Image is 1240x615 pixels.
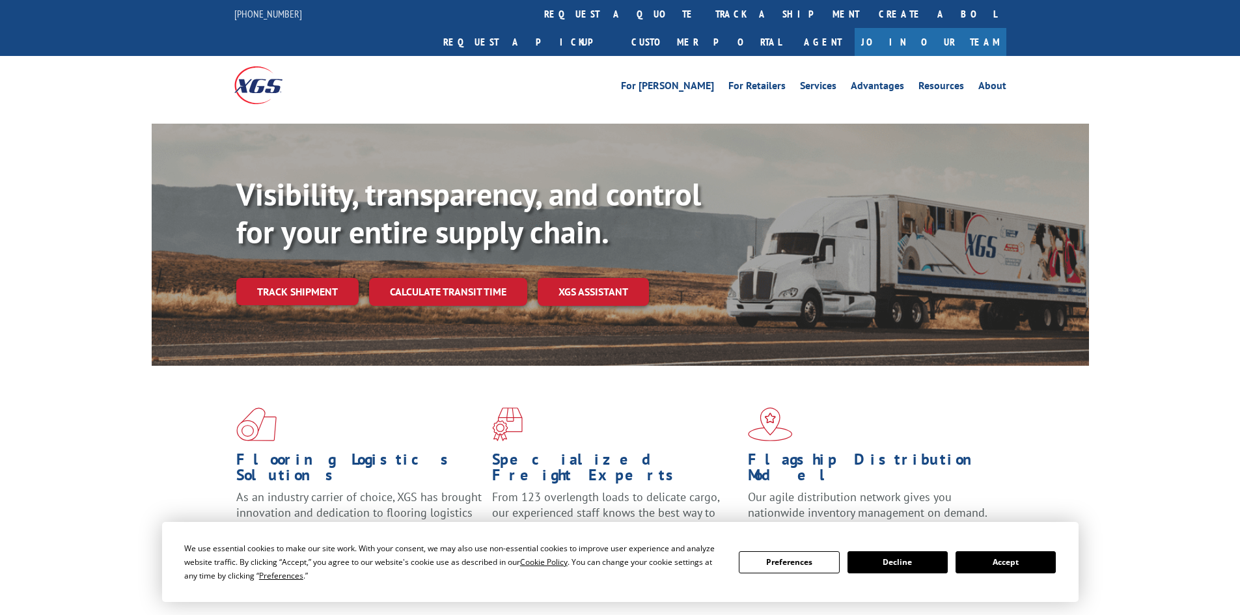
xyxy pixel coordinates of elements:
a: Customer Portal [622,28,791,56]
h1: Flagship Distribution Model [748,452,994,489]
span: Our agile distribution network gives you nationwide inventory management on demand. [748,489,987,520]
p: From 123 overlength loads to delicate cargo, our experienced staff knows the best way to move you... [492,489,738,547]
div: We use essential cookies to make our site work. With your consent, we may also use non-essential ... [184,541,723,582]
img: xgs-icon-focused-on-flooring-red [492,407,523,441]
div: Cookie Consent Prompt [162,522,1079,602]
a: About [978,81,1006,95]
a: Resources [918,81,964,95]
h1: Specialized Freight Experts [492,452,738,489]
button: Decline [847,551,948,573]
img: xgs-icon-total-supply-chain-intelligence-red [236,407,277,441]
img: xgs-icon-flagship-distribution-model-red [748,407,793,441]
a: Agent [791,28,855,56]
a: Calculate transit time [369,278,527,306]
a: Join Our Team [855,28,1006,56]
span: Preferences [259,570,303,581]
span: As an industry carrier of choice, XGS has brought innovation and dedication to flooring logistics... [236,489,482,536]
h1: Flooring Logistics Solutions [236,452,482,489]
a: Request a pickup [434,28,622,56]
b: Visibility, transparency, and control for your entire supply chain. [236,174,701,252]
a: For [PERSON_NAME] [621,81,714,95]
a: Advantages [851,81,904,95]
a: [PHONE_NUMBER] [234,7,302,20]
button: Preferences [739,551,839,573]
a: Track shipment [236,278,359,305]
a: For Retailers [728,81,786,95]
span: Cookie Policy [520,556,568,567]
button: Accept [956,551,1056,573]
a: Services [800,81,836,95]
a: XGS ASSISTANT [538,278,649,306]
